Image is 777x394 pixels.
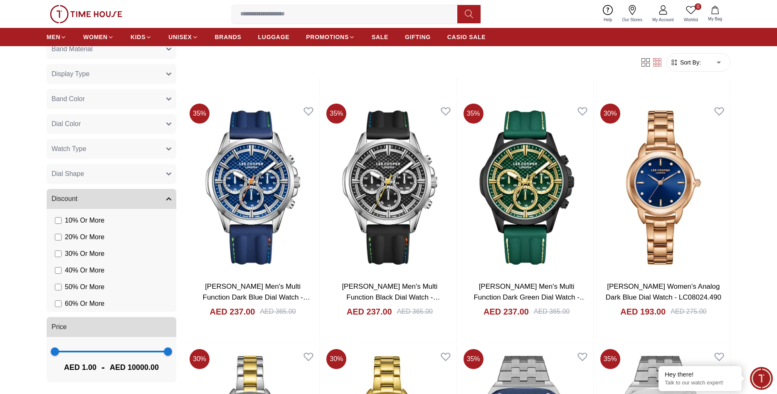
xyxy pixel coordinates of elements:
[52,44,93,54] span: Band Material
[617,3,647,25] a: Our Stores
[705,16,725,22] span: My Bag
[64,362,96,373] span: AED 1.00
[65,282,104,292] span: 50 % Or More
[600,104,620,124] span: 30 %
[620,306,666,317] h4: AED 193.00
[65,216,104,225] span: 10 % Or More
[55,284,62,290] input: 50% Or More
[203,282,310,312] a: [PERSON_NAME] Men's Multi Function Dark Blue Dial Watch - LC08048.399
[405,33,431,41] span: GIFTING
[397,307,433,317] div: AED 365.00
[258,30,290,45] a: LUGGAGE
[55,267,62,274] input: 40% Or More
[83,33,108,41] span: WOMEN
[55,234,62,240] input: 20% Or More
[96,361,110,374] span: -
[606,282,721,301] a: [PERSON_NAME] Women's Analog Dark Blue Dial Watch - LC08024.490
[347,306,392,317] h4: AED 237.00
[649,17,677,23] span: My Account
[599,3,617,25] a: Help
[597,100,730,275] img: Lee Cooper Women's Analog Dark Blue Dial Watch - LC08024.490
[215,33,242,41] span: BRANDS
[47,64,176,84] button: Display Type
[483,306,529,317] h4: AED 237.00
[168,33,192,41] span: UNISEX
[372,33,388,41] span: SALE
[464,349,483,369] span: 35 %
[110,362,159,373] span: AED 10000.00
[47,164,176,184] button: Dial Shape
[50,5,122,23] img: ...
[52,69,89,79] span: Display Type
[695,3,701,10] span: 0
[65,299,104,309] span: 60 % Or More
[65,232,104,242] span: 20 % Or More
[258,33,290,41] span: LUGGAGE
[47,139,176,159] button: Watch Type
[47,89,176,109] button: Band Color
[47,114,176,134] button: Dial Color
[65,265,104,275] span: 40 % Or More
[52,169,84,179] span: Dial Shape
[600,349,620,369] span: 35 %
[372,30,388,45] a: SALE
[52,144,86,154] span: Watch Type
[47,317,176,337] button: Price
[52,322,67,332] span: Price
[55,300,62,307] input: 60% Or More
[678,58,701,67] span: Sort By:
[665,370,735,379] div: Hey there!
[131,30,152,45] a: KIDS
[52,194,77,204] span: Discount
[600,17,616,23] span: Help
[326,349,346,369] span: 30 %
[306,33,349,41] span: PROMOTIONS
[464,104,483,124] span: 35 %
[168,30,198,45] a: UNISEX
[460,100,593,275] img: Lee Cooper Men's Multi Function Dark Green Dial Watch - LC08048.077
[405,30,431,45] a: GIFTING
[65,249,104,259] span: 30 % Or More
[681,17,701,23] span: Wishlist
[190,104,210,124] span: 35 %
[679,3,703,25] a: 0Wishlist
[703,4,727,24] button: My Bag
[55,250,62,257] input: 30% Or More
[131,33,146,41] span: KIDS
[447,30,486,45] a: CASIO SALE
[52,94,85,104] span: Band Color
[342,282,440,312] a: [PERSON_NAME] Men's Multi Function Black Dial Watch - LC08048.351
[210,306,255,317] h4: AED 237.00
[260,307,296,317] div: AED 365.00
[750,367,773,390] div: Chat Widget
[83,30,114,45] a: WOMEN
[55,217,62,224] input: 10% Or More
[534,307,570,317] div: AED 365.00
[665,379,735,387] p: Talk to our watch expert!
[671,307,706,317] div: AED 275.00
[47,30,67,45] a: MEN
[186,100,319,275] img: Lee Cooper Men's Multi Function Dark Blue Dial Watch - LC08048.399
[52,119,81,129] span: Dial Color
[670,58,701,67] button: Sort By:
[619,17,646,23] span: Our Stores
[47,33,60,41] span: MEN
[47,189,176,209] button: Discount
[190,349,210,369] span: 30 %
[323,100,456,275] img: Lee Cooper Men's Multi Function Black Dial Watch - LC08048.351
[326,104,346,124] span: 35 %
[447,33,486,41] span: CASIO SALE
[215,30,242,45] a: BRANDS
[47,39,176,59] button: Band Material
[474,282,586,312] a: [PERSON_NAME] Men's Multi Function Dark Green Dial Watch - LC08048.077
[306,30,355,45] a: PROMOTIONS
